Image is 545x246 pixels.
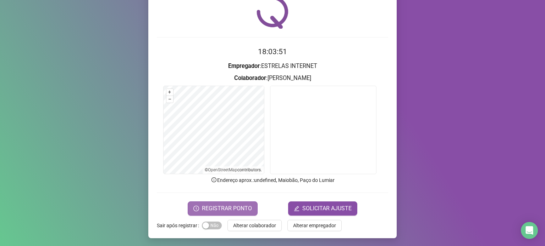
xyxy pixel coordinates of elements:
span: Alterar colaborador [233,222,276,229]
strong: Colaborador [234,75,266,81]
h3: : [PERSON_NAME] [157,74,388,83]
a: OpenStreetMap [208,167,237,172]
h3: : ESTRELAS INTERNET [157,62,388,71]
div: Open Intercom Messenger [521,222,538,239]
span: Alterar empregador [293,222,336,229]
label: Sair após registrar [157,220,202,231]
button: + [166,89,173,96]
button: Alterar colaborador [227,220,282,231]
span: info-circle [211,177,217,183]
span: clock-circle [193,206,199,211]
p: Endereço aprox. : undefined, Maiobão, Paço do Lumiar [157,176,388,184]
span: edit [294,206,299,211]
strong: Empregador [228,63,260,69]
li: © contributors. [205,167,262,172]
time: 18:03:51 [258,47,287,56]
button: Alterar empregador [287,220,342,231]
button: REGISTRAR PONTO [188,201,258,216]
span: REGISTRAR PONTO [202,204,252,213]
span: SOLICITAR AJUSTE [302,204,352,213]
button: editSOLICITAR AJUSTE [288,201,357,216]
button: – [166,96,173,103]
